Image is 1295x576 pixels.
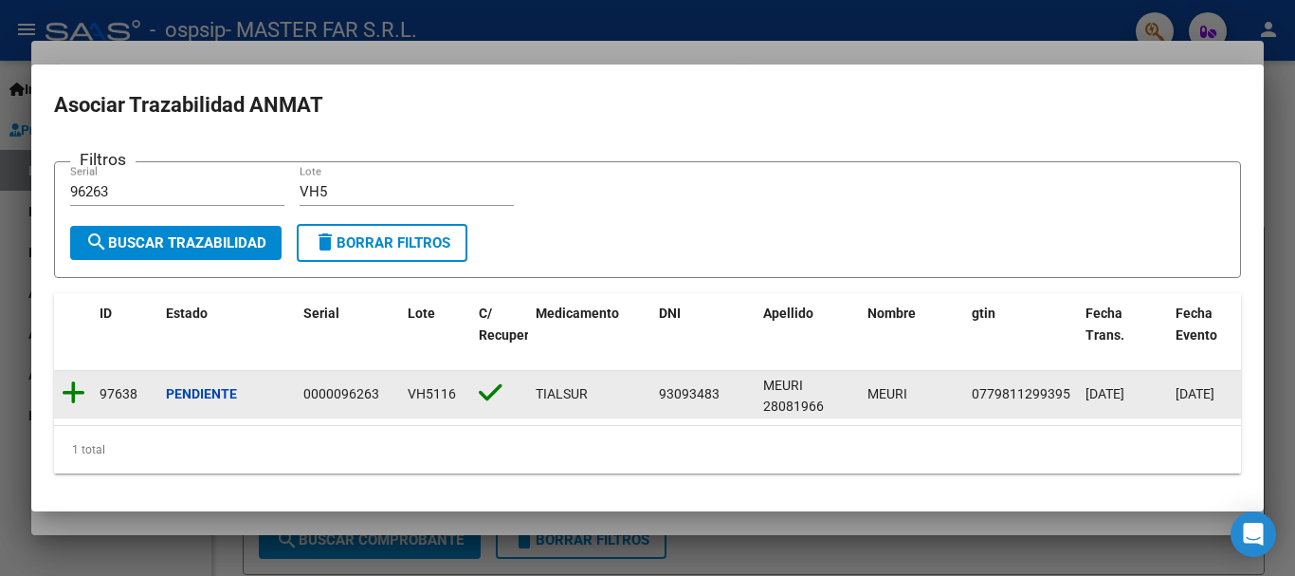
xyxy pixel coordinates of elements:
datatable-header-cell: Serial [296,293,400,377]
span: Medicamento [536,306,619,321]
button: Buscar Trazabilidad [70,226,282,260]
datatable-header-cell: Fecha Evento [1168,293,1258,377]
span: MEURI 28081966 [763,378,824,415]
datatable-header-cell: gtin [964,293,1078,377]
span: Buscar Trazabilidad [85,234,266,251]
datatable-header-cell: Apellido [756,293,860,377]
span: Nombre [867,306,916,321]
datatable-header-cell: Lote [400,293,471,377]
span: VH5116 [408,386,456,401]
span: Apellido [763,306,813,321]
mat-icon: delete [314,231,337,253]
datatable-header-cell: Fecha Trans. [1078,293,1168,377]
span: Estado [166,306,208,321]
span: 07798112993954 [972,386,1078,401]
span: [DATE] [1176,386,1214,401]
span: Fecha Evento [1176,306,1217,343]
h3: Filtros [70,147,136,172]
span: Serial [303,306,339,321]
datatable-header-cell: Estado [158,293,296,377]
span: gtin [972,306,995,321]
span: 97638 [100,386,137,401]
datatable-header-cell: DNI [651,293,756,377]
span: DNI [659,306,681,321]
mat-icon: search [85,231,108,253]
span: Borrar Filtros [314,234,450,251]
div: Open Intercom Messenger [1231,511,1276,557]
span: Lote [408,306,435,321]
datatable-header-cell: Nombre [860,293,964,377]
datatable-header-cell: ID [92,293,158,377]
span: Fecha Trans. [1085,306,1124,343]
span: ID [100,306,112,321]
datatable-header-cell: Medicamento [528,293,651,377]
span: 93093483 [659,386,720,401]
h2: Asociar Trazabilidad ANMAT [54,87,1241,123]
span: C/ Recupero [479,306,537,343]
strong: Pendiente [166,386,237,401]
span: 0000096263 [303,386,379,401]
div: 1 total [54,426,1241,474]
button: Borrar Filtros [297,224,467,262]
span: MEURI [867,386,907,401]
span: TIALSUR [536,386,588,401]
span: [DATE] [1085,386,1124,401]
datatable-header-cell: C/ Recupero [471,293,528,377]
